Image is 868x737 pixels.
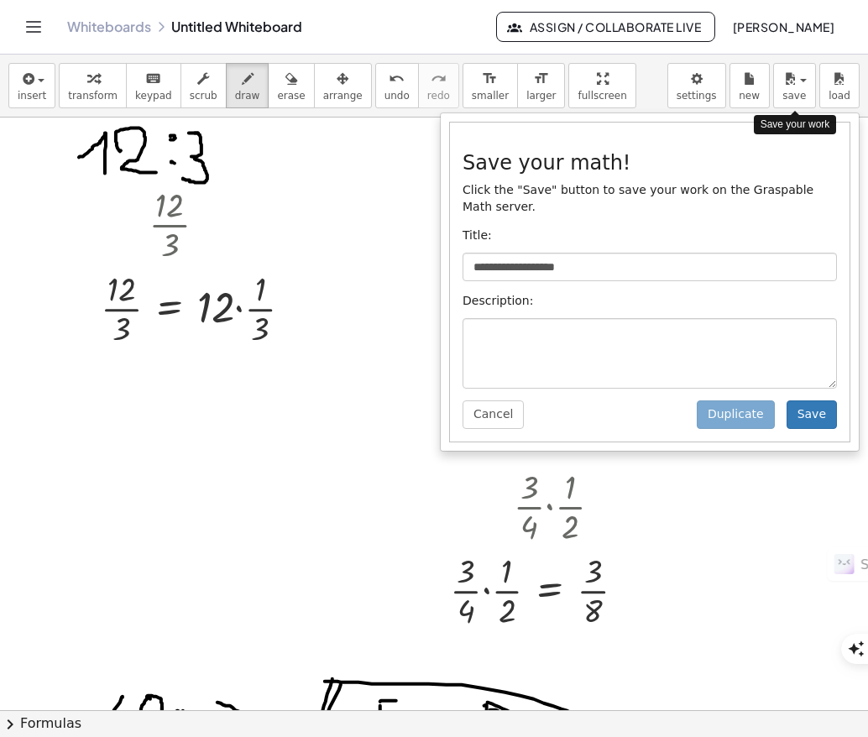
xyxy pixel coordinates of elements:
[568,63,635,108] button: fullscreen
[729,63,770,108] button: new
[463,400,524,429] button: Cancel
[431,69,447,89] i: redo
[463,293,837,310] p: Description:
[126,63,181,108] button: keyboardkeypad
[375,63,419,108] button: undoundo
[418,63,459,108] button: redoredo
[314,63,372,108] button: arrange
[18,90,46,102] span: insert
[145,69,161,89] i: keyboard
[463,182,837,216] p: Click the "Save" button to save your work on the Graspable Math server.
[235,90,260,102] span: draw
[20,13,47,40] button: Toggle navigation
[754,115,837,134] div: Save your work
[533,69,549,89] i: format_size
[667,63,726,108] button: settings
[472,90,509,102] span: smaller
[782,90,806,102] span: save
[526,90,556,102] span: larger
[268,63,314,108] button: erase
[226,63,269,108] button: draw
[135,90,172,102] span: keypad
[180,63,227,108] button: scrub
[510,19,701,34] span: Assign / Collaborate Live
[68,90,118,102] span: transform
[67,18,151,35] a: Whiteboards
[732,19,834,34] span: [PERSON_NAME]
[819,63,860,108] button: load
[463,227,837,244] p: Title:
[697,400,775,429] button: Duplicate
[739,90,760,102] span: new
[190,90,217,102] span: scrub
[277,90,305,102] span: erase
[427,90,450,102] span: redo
[482,69,498,89] i: format_size
[517,63,565,108] button: format_sizelarger
[677,90,717,102] span: settings
[578,90,626,102] span: fullscreen
[773,63,816,108] button: save
[719,12,848,42] button: [PERSON_NAME]
[59,63,127,108] button: transform
[8,63,55,108] button: insert
[323,90,363,102] span: arrange
[463,63,518,108] button: format_sizesmaller
[496,12,715,42] button: Assign / Collaborate Live
[384,90,410,102] span: undo
[463,152,837,174] h3: Save your math!
[829,90,850,102] span: load
[787,400,837,429] button: Save
[389,69,405,89] i: undo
